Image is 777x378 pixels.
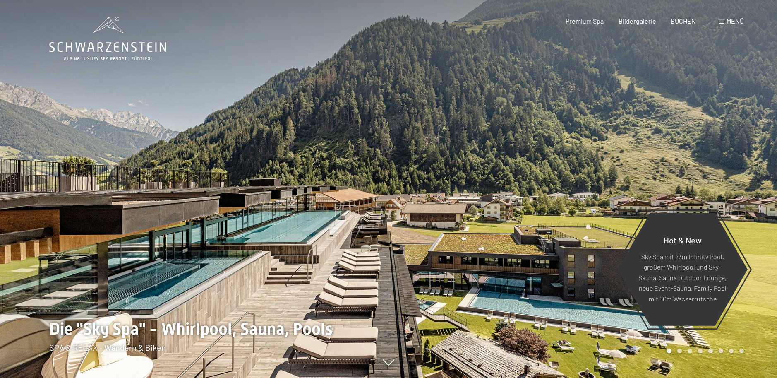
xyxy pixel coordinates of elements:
div: Carousel Page 3 [688,349,692,353]
a: Hot & New Sky Spa mit 23m Infinity Pool, großem Whirlpool und Sky-Sauna, Sauna Outdoor Lounge, ne... [617,212,748,326]
div: Carousel Page 6 [719,349,723,353]
span: Menü [727,17,744,25]
div: Carousel Page 4 [698,349,703,353]
a: Premium Spa [566,17,604,25]
span: Hot & New [664,235,702,245]
div: Carousel Page 8 [739,349,744,353]
a: Bildergalerie [619,17,656,25]
p: Sky Spa mit 23m Infinity Pool, großem Whirlpool und Sky-Sauna, Sauna Outdoor Lounge, neue Event-S... [638,251,727,304]
div: Carousel Pagination [664,349,744,353]
div: Carousel Page 5 [708,349,713,353]
a: BUCHEN [671,17,696,25]
div: Carousel Page 1 (Current Slide) [667,349,671,353]
div: Carousel Page 2 [677,349,682,353]
div: Carousel Page 7 [729,349,734,353]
